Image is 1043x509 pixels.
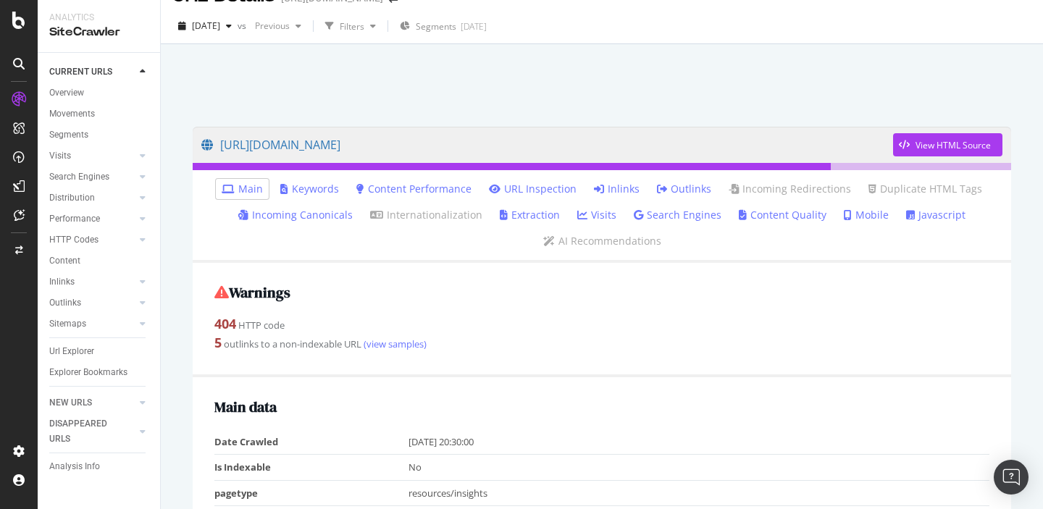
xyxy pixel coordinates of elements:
[49,148,71,164] div: Visits
[214,399,989,415] h2: Main data
[49,232,99,248] div: HTTP Codes
[500,208,560,222] a: Extraction
[49,295,135,311] a: Outlinks
[49,190,95,206] div: Distribution
[49,365,150,380] a: Explorer Bookmarks
[214,315,989,334] div: HTTP code
[49,232,135,248] a: HTTP Codes
[868,182,982,196] a: Duplicate HTML Tags
[994,460,1029,495] div: Open Intercom Messenger
[49,395,92,411] div: NEW URLS
[394,14,493,38] button: Segments[DATE]
[49,459,100,474] div: Analysis Info
[49,169,109,185] div: Search Engines
[49,416,122,447] div: DISAPPEARED URLS
[844,208,889,222] a: Mobile
[214,285,989,300] h2: Warnings
[409,455,990,481] td: No
[49,211,100,227] div: Performance
[214,429,409,455] td: Date Crawled
[249,20,290,32] span: Previous
[489,182,577,196] a: URL Inspection
[238,20,249,32] span: vs
[49,106,95,122] div: Movements
[214,315,236,332] strong: 404
[49,253,150,269] a: Content
[49,85,84,101] div: Overview
[340,20,364,33] div: Filters
[906,208,965,222] a: Javascript
[214,334,989,353] div: outlinks to a non-indexable URL
[461,20,487,33] div: [DATE]
[657,182,711,196] a: Outlinks
[49,12,148,24] div: Analytics
[49,295,81,311] div: Outlinks
[49,316,86,332] div: Sitemaps
[416,20,456,33] span: Segments
[49,24,148,41] div: SiteCrawler
[49,211,135,227] a: Performance
[49,316,135,332] a: Sitemaps
[916,139,991,151] div: View HTML Source
[319,14,382,38] button: Filters
[192,20,220,32] span: 2025 Aug. 20th
[49,190,135,206] a: Distribution
[577,208,616,222] a: Visits
[49,344,94,359] div: Url Explorer
[49,365,127,380] div: Explorer Bookmarks
[201,127,893,163] a: [URL][DOMAIN_NAME]
[361,337,427,350] a: (view samples)
[729,182,851,196] a: Incoming Redirections
[49,106,150,122] a: Movements
[370,208,482,222] a: Internationalization
[49,148,135,164] a: Visits
[238,208,353,222] a: Incoming Canonicals
[594,182,640,196] a: Inlinks
[356,182,472,196] a: Content Performance
[49,274,75,290] div: Inlinks
[49,344,150,359] a: Url Explorer
[49,459,150,474] a: Analysis Info
[49,85,150,101] a: Overview
[49,127,150,143] a: Segments
[214,334,222,351] strong: 5
[49,64,135,80] a: CURRENT URLS
[893,133,1002,156] button: View HTML Source
[249,14,307,38] button: Previous
[214,455,409,481] td: Is Indexable
[222,182,263,196] a: Main
[49,416,135,447] a: DISAPPEARED URLS
[49,127,88,143] div: Segments
[409,429,990,455] td: [DATE] 20:30:00
[409,480,990,506] td: resources/insights
[634,208,721,222] a: Search Engines
[543,234,661,248] a: AI Recommendations
[49,64,112,80] div: CURRENT URLS
[49,169,135,185] a: Search Engines
[49,253,80,269] div: Content
[214,480,409,506] td: pagetype
[739,208,826,222] a: Content Quality
[49,274,135,290] a: Inlinks
[49,395,135,411] a: NEW URLS
[172,14,238,38] button: [DATE]
[280,182,339,196] a: Keywords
